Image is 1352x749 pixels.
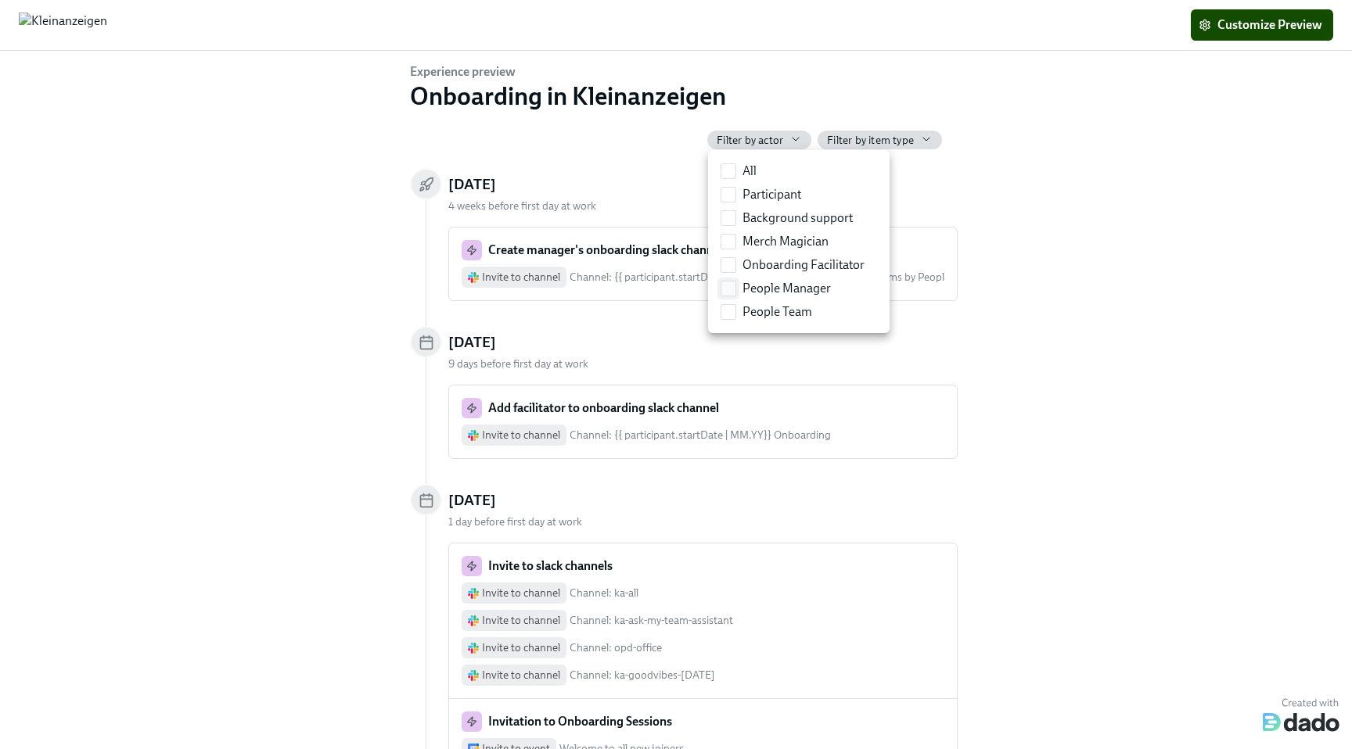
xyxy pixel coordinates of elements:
[743,186,801,203] span: Participant
[743,233,829,250] span: Merch Magician
[743,210,853,227] span: Background support
[743,280,831,297] span: People Manager
[743,256,865,274] span: Onboarding Facilitator
[743,303,812,321] span: People Team
[743,163,757,180] span: All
